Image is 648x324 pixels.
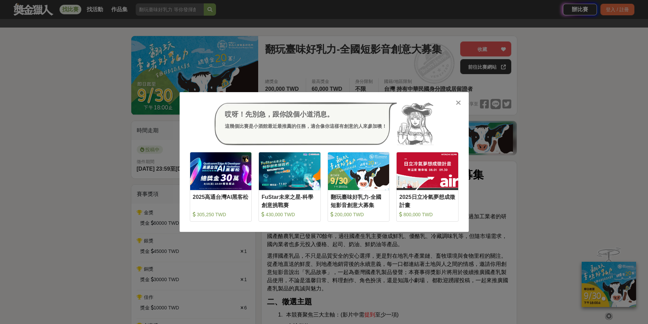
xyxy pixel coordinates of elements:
a: Cover Image2025日立冷氣夢想成徵計畫 800,000 TWD [396,152,459,222]
img: Cover Image [190,152,252,190]
div: 200,000 TWD [331,211,387,218]
div: 哎呀！先別急，跟你說個小道消息。 [225,109,387,119]
div: 翻玩臺味好乳力-全國短影音創意大募集 [331,193,387,208]
img: Cover Image [259,152,320,190]
div: 2025日立冷氣夢想成徵計畫 [399,193,455,208]
div: 2025高通台灣AI黑客松 [193,193,249,208]
div: 800,000 TWD [399,211,455,218]
img: Cover Image [328,152,389,190]
img: Avatar [397,102,434,145]
div: 430,000 TWD [262,211,318,218]
div: FuStar未來之星-科學創意挑戰賽 [262,193,318,208]
div: 這幾個比賽是小酒館最近最推薦的任務，適合像你這樣有創意的人來參加噢！ [225,123,387,130]
a: Cover Image2025高通台灣AI黑客松 305,250 TWD [190,152,252,222]
div: 305,250 TWD [193,211,249,218]
a: Cover ImageFuStar未來之星-科學創意挑戰賽 430,000 TWD [259,152,321,222]
img: Cover Image [397,152,458,190]
a: Cover Image翻玩臺味好乳力-全國短影音創意大募集 200,000 TWD [328,152,390,222]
